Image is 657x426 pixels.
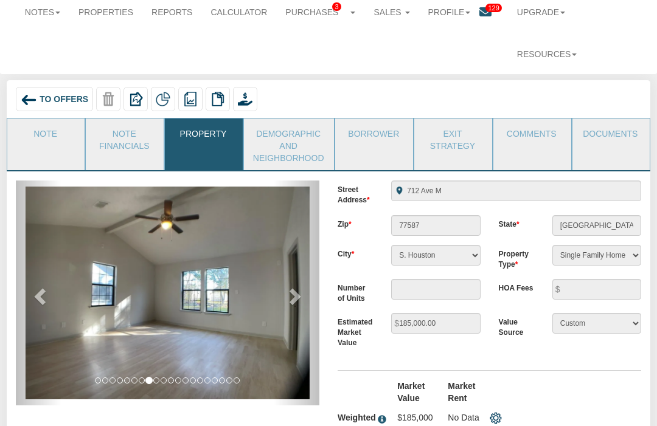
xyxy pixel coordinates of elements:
a: Note Financials [86,119,162,158]
a: Documents [572,119,649,149]
label: Market Rent [439,380,489,404]
p: $185,000 [397,411,429,424]
img: trash-disabled.png [101,92,116,106]
label: Zip [328,215,382,230]
span: 129 [485,4,501,12]
label: Value Source [490,313,543,338]
a: Comments [493,119,570,149]
label: Property Type [490,245,543,270]
label: City [328,245,382,259]
img: partial.png [156,92,170,106]
a: Property [165,119,242,149]
img: back_arrow_left_icon.svg [21,92,37,108]
img: export.svg [128,92,143,106]
label: HOA Fees [490,279,543,294]
label: Market Value [388,380,439,404]
label: State [490,215,543,230]
a: Resources [508,41,586,67]
a: Note [7,119,84,149]
a: Borrower [335,119,412,149]
label: Number of Units [328,279,382,304]
p: No Data [448,411,480,424]
span: 3 [332,2,341,11]
img: reports.png [183,92,198,106]
img: 583100 [26,187,310,399]
a: Demographic and Neighborhood [244,119,333,170]
label: Estimated Market Value [328,313,382,348]
a: Exit Strategy [414,119,491,158]
label: Street Address [328,180,382,205]
img: purchase_offer.png [238,92,252,106]
img: settings.png [490,412,502,424]
span: To Offers [40,94,88,104]
img: copy.png [210,92,225,106]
